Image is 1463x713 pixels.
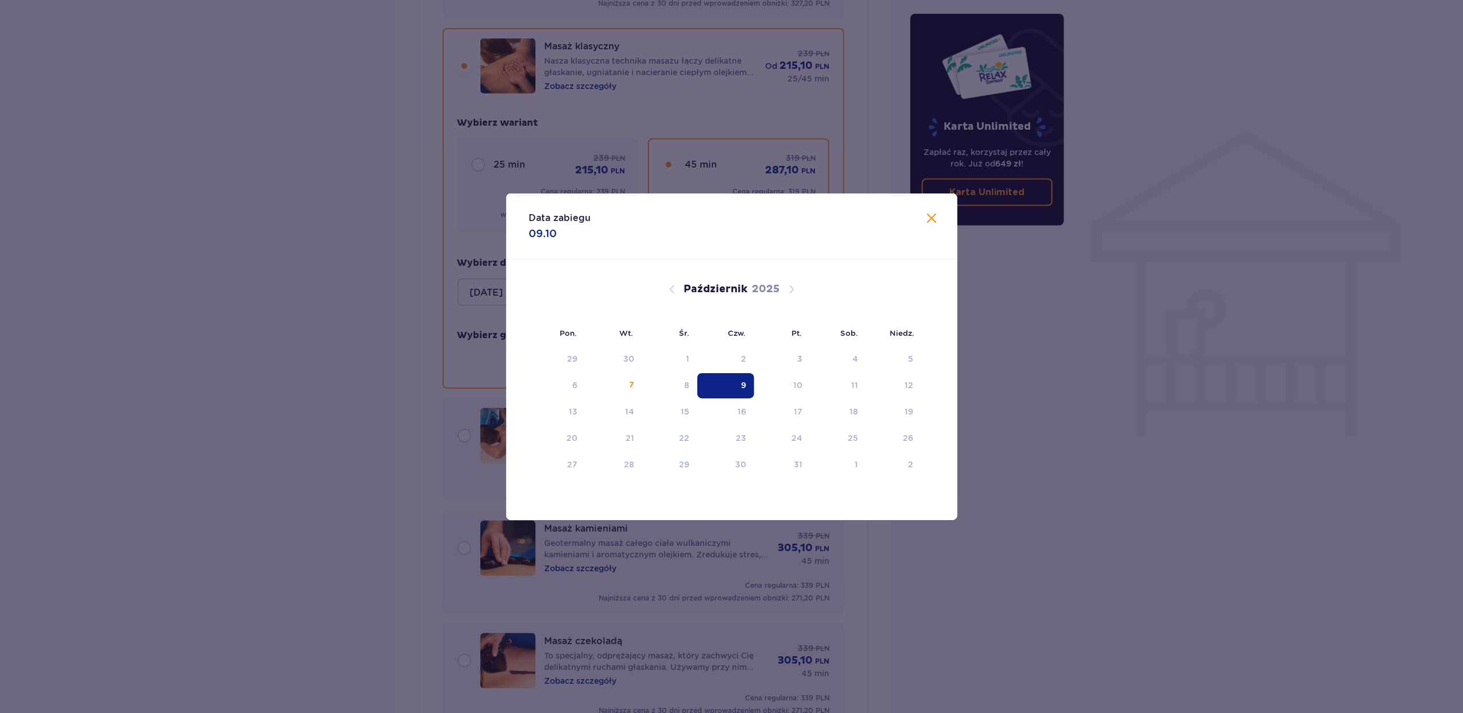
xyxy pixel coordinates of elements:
div: 23 [736,432,746,444]
div: 28 [624,459,634,470]
td: poniedziałek, 27 października 2025 [529,452,586,478]
td: środa, 29 października 2025 [642,452,698,478]
div: 29 [679,459,689,470]
td: niedziela, 26 października 2025 [866,426,922,451]
td: sobota, 1 listopada 2025 [810,452,866,478]
small: Sob. [841,328,859,338]
td: sobota, 18 października 2025 [810,400,866,425]
td: piątek, 24 października 2025 [754,426,811,451]
div: 15 [681,406,689,417]
div: 4 [852,353,858,365]
td: wtorek, 14 października 2025 [585,400,642,425]
div: 17 [794,406,802,417]
td: środa, 22 października 2025 [642,426,698,451]
div: 24 [791,432,802,444]
p: 2025 [752,282,779,296]
div: 25 [848,432,858,444]
div: 16 [738,406,746,417]
td: środa, 15 października 2025 [642,400,698,425]
div: 9 [741,379,746,391]
div: 2 [741,353,746,365]
div: 20 [566,432,577,444]
td: poniedziałek, 20 października 2025 [529,426,586,451]
div: 1 [686,353,689,365]
td: Data niedostępna. piątek, 3 października 2025 [754,347,811,372]
td: czwartek, 23 października 2025 [697,426,754,451]
td: Data niedostępna. poniedziałek, 6 października 2025 [529,373,586,398]
td: Data niedostępna. środa, 1 października 2025 [642,347,698,372]
td: sobota, 11 października 2025 [810,373,866,398]
td: Data zaznaczona. czwartek, 9 października 2025 [697,373,754,398]
td: sobota, 25 października 2025 [810,426,866,451]
div: 5 [909,353,914,365]
div: 14 [625,406,634,417]
div: 3 [797,353,802,365]
td: Data niedostępna. wtorek, 30 września 2025 [585,347,642,372]
div: 30 [623,353,634,365]
td: środa, 8 października 2025 [642,373,698,398]
td: poniedziałek, 13 października 2025 [529,400,586,425]
small: Śr. [680,328,690,338]
td: wtorek, 21 października 2025 [585,426,642,451]
button: Następny miesiąc [785,282,798,296]
td: piątek, 31 października 2025 [754,452,811,478]
td: Data niedostępna. sobota, 4 października 2025 [810,347,866,372]
p: Październik [684,282,747,296]
td: piątek, 17 października 2025 [754,400,811,425]
div: 13 [569,406,577,417]
small: Wt. [620,328,634,338]
td: niedziela, 2 listopada 2025 [866,452,922,478]
div: 7 [629,379,634,391]
div: 18 [849,406,858,417]
td: wtorek, 28 października 2025 [585,452,642,478]
p: Data zabiegu [529,212,591,224]
td: Data niedostępna. czwartek, 2 października 2025 [697,347,754,372]
div: 8 [684,379,689,391]
div: 2 [909,459,914,470]
div: 11 [851,379,858,391]
td: piątek, 10 października 2025 [754,373,811,398]
td: niedziela, 12 października 2025 [866,373,922,398]
td: Data niedostępna. niedziela, 5 października 2025 [866,347,922,372]
small: Pon. [560,328,577,338]
div: 10 [793,379,802,391]
td: czwartek, 16 października 2025 [697,400,754,425]
div: 29 [567,353,577,365]
div: 19 [905,406,914,417]
td: niedziela, 19 października 2025 [866,400,922,425]
div: 6 [572,379,577,391]
button: Poprzedni miesiąc [665,282,679,296]
small: Pt. [792,328,802,338]
div: 30 [735,459,746,470]
div: 12 [905,379,914,391]
small: Czw. [728,328,746,338]
td: czwartek, 30 października 2025 [697,452,754,478]
small: Niedz. [890,328,915,338]
td: Data niedostępna. poniedziałek, 29 września 2025 [529,347,586,372]
td: wtorek, 7 października 2025 [585,373,642,398]
p: 09.10 [529,227,557,241]
div: 21 [626,432,634,444]
div: 22 [679,432,689,444]
div: 26 [903,432,914,444]
div: 31 [794,459,802,470]
div: 27 [567,459,577,470]
button: Zamknij [925,212,939,226]
div: 1 [855,459,858,470]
